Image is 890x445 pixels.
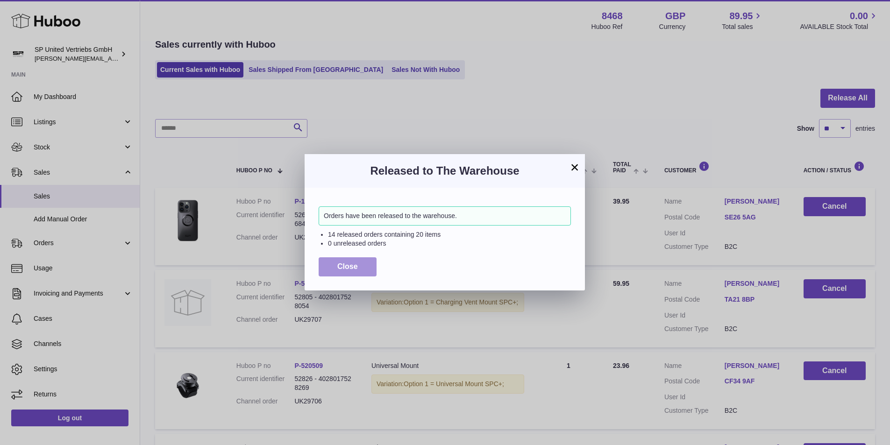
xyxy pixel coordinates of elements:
li: 14 released orders containing 20 items [328,230,571,239]
button: × [569,162,580,173]
h3: Released to The Warehouse [319,163,571,178]
div: Orders have been released to the warehouse. [319,206,571,226]
li: 0 unreleased orders [328,239,571,248]
button: Close [319,257,377,276]
span: Close [337,262,358,270]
